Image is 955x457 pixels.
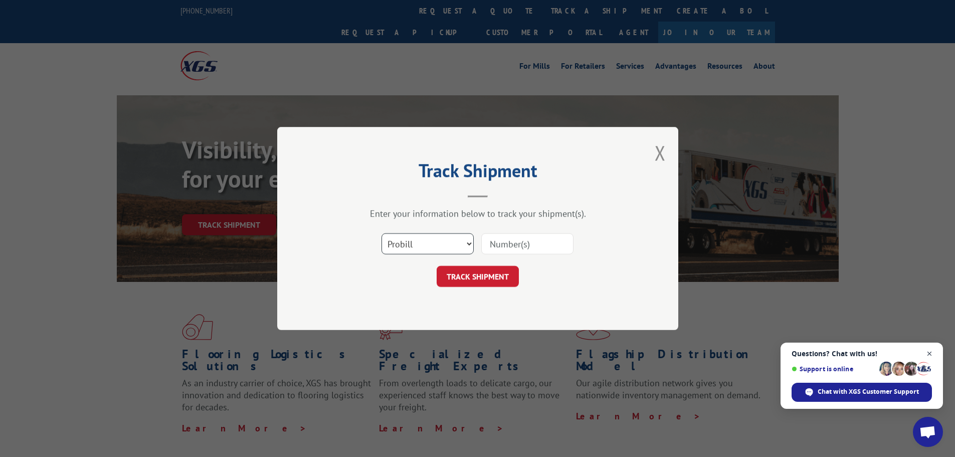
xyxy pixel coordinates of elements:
[923,348,936,360] span: Close chat
[913,417,943,447] div: Open chat
[818,387,919,396] span: Chat with XGS Customer Support
[792,383,932,402] div: Chat with XGS Customer Support
[437,266,519,287] button: TRACK SHIPMENT
[792,350,932,358] span: Questions? Chat with us!
[327,208,628,219] div: Enter your information below to track your shipment(s).
[792,365,876,373] span: Support is online
[655,139,666,166] button: Close modal
[481,233,574,254] input: Number(s)
[327,164,628,183] h2: Track Shipment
